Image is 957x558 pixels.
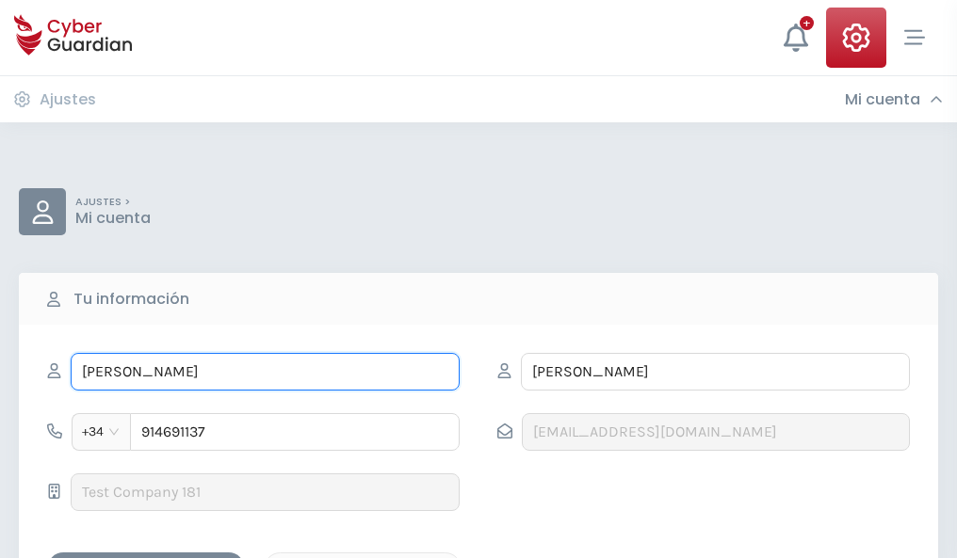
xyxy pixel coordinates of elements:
[130,413,460,451] input: 612345678
[75,209,151,228] p: Mi cuenta
[845,90,920,109] h3: Mi cuenta
[40,90,96,109] h3: Ajustes
[800,16,814,30] div: +
[75,196,151,209] p: AJUSTES >
[845,90,943,109] div: Mi cuenta
[73,288,189,311] b: Tu información
[82,418,121,446] span: +34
